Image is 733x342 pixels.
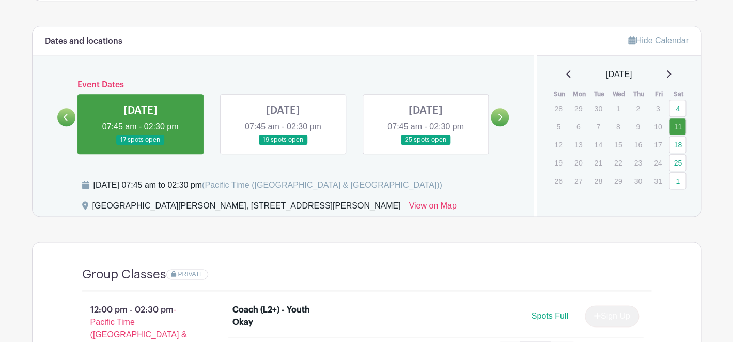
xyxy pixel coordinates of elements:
th: Wed [609,89,629,99]
p: 22 [610,155,627,171]
p: 9 [629,118,646,135]
p: 10 [649,118,666,135]
p: 3 [649,100,666,116]
p: 16 [629,137,646,153]
p: 23 [629,155,646,171]
th: Thu [629,89,649,99]
p: 30 [589,100,606,116]
a: View on Map [409,200,456,216]
a: 1 [669,172,686,189]
th: Sun [549,89,569,99]
p: 19 [550,155,567,171]
p: 5 [550,118,567,135]
span: [DATE] [606,68,632,81]
p: 6 [570,118,587,135]
th: Fri [649,89,669,99]
p: 29 [570,100,587,116]
th: Mon [569,89,589,99]
span: (Pacific Time ([GEOGRAPHIC_DATA] & [GEOGRAPHIC_DATA])) [202,181,442,189]
th: Sat [668,89,689,99]
span: PRIVATE [178,271,204,278]
p: 28 [550,100,567,116]
h6: Dates and locations [45,37,122,47]
h4: Group Classes [82,267,166,282]
span: Spots Full [531,311,568,320]
p: 31 [649,173,666,189]
a: Hide Calendar [628,36,688,45]
div: [GEOGRAPHIC_DATA][PERSON_NAME], [STREET_ADDRESS][PERSON_NAME] [92,200,401,216]
a: 11 [669,118,686,135]
div: [DATE] 07:45 am to 02:30 pm [93,179,442,191]
p: 7 [589,118,606,135]
p: 13 [570,137,587,153]
h6: Event Dates [75,80,491,90]
p: 26 [550,173,567,189]
p: 20 [570,155,587,171]
a: 4 [669,100,686,117]
p: 1 [610,100,627,116]
p: 12 [550,137,567,153]
p: 27 [570,173,587,189]
p: 14 [589,137,606,153]
p: 17 [649,137,666,153]
p: 2 [629,100,646,116]
p: 21 [589,155,606,171]
th: Tue [589,89,609,99]
p: 29 [610,173,627,189]
p: 30 [629,173,646,189]
div: Coach (L2+) - Youth Okay [232,304,322,329]
p: 8 [610,118,627,135]
p: 15 [610,137,627,153]
p: 24 [649,155,666,171]
a: 18 [669,136,686,153]
p: 28 [589,173,606,189]
a: 25 [669,154,686,171]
